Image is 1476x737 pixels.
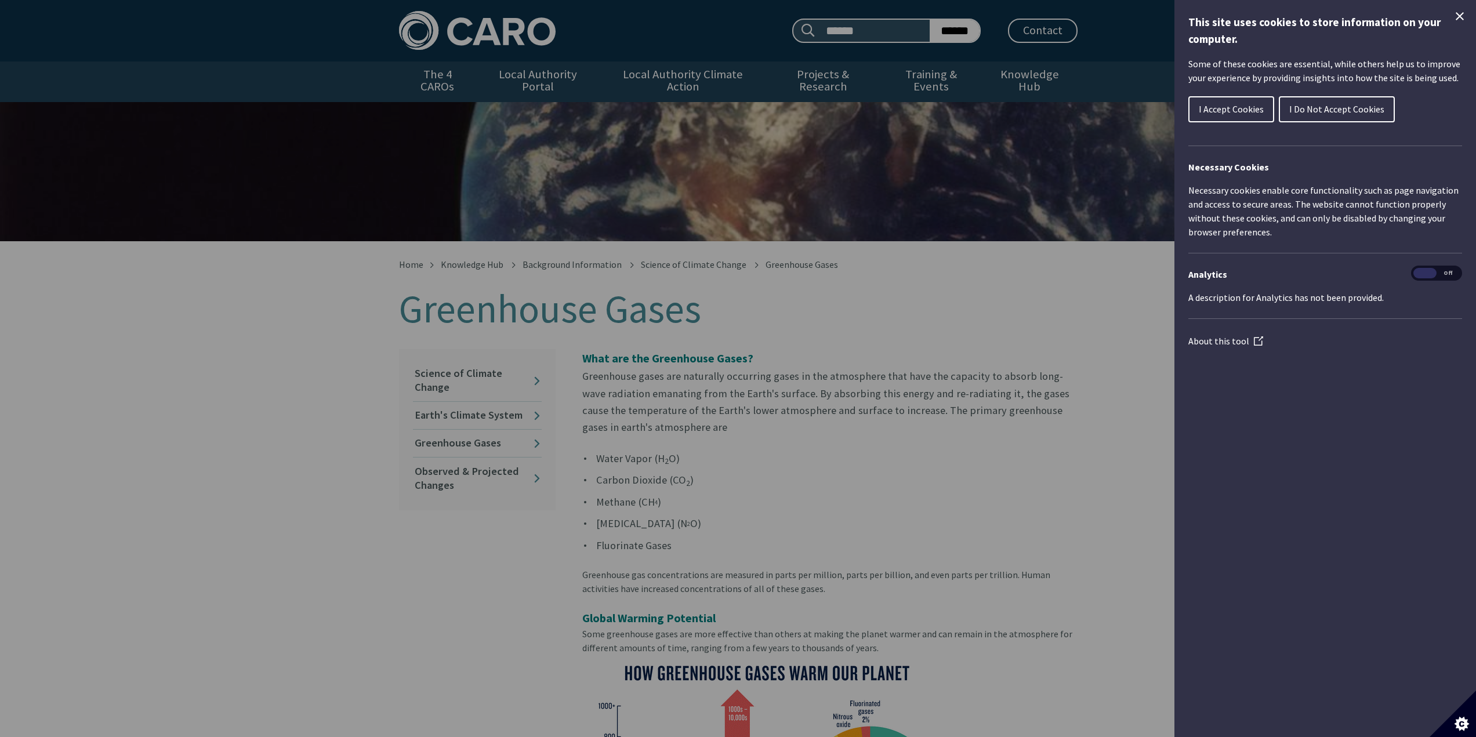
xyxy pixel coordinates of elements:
[1188,267,1462,281] h3: Analytics
[1453,9,1467,23] button: Close Cookie Control
[1188,160,1462,174] h2: Necessary Cookies
[1430,691,1476,737] button: Set cookie preferences
[1437,268,1460,279] span: Off
[1289,103,1384,115] span: I Do Not Accept Cookies
[1188,14,1462,48] h1: This site uses cookies to store information on your computer.
[1413,268,1437,279] span: On
[1188,183,1462,239] p: Necessary cookies enable core functionality such as page navigation and access to secure areas. T...
[1188,96,1274,122] button: I Accept Cookies
[1199,103,1264,115] span: I Accept Cookies
[1279,96,1395,122] button: I Do Not Accept Cookies
[1188,291,1462,304] p: A description for Analytics has not been provided.
[1188,57,1462,85] p: Some of these cookies are essential, while others help us to improve your experience by providing...
[1188,335,1263,347] a: About this tool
